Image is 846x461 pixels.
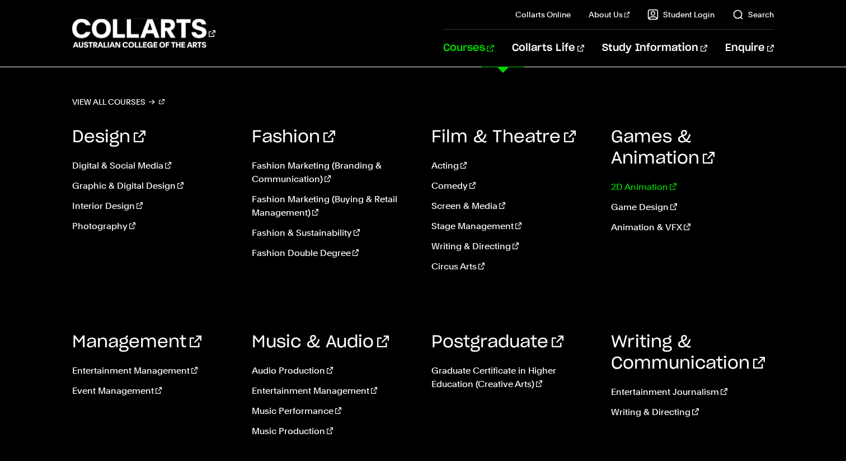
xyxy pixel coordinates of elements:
[431,240,594,253] a: Writing & Directing
[611,129,715,167] a: Games & Animation
[72,199,235,213] a: Interior Design
[611,406,774,419] a: Writing & Directing
[647,9,715,20] a: Student Login
[611,180,774,194] a: 2D Animation
[611,334,765,372] a: Writing & Communication
[602,30,707,67] a: Study Information
[431,159,594,173] a: Acting
[431,364,594,391] a: Graduate Certificate in Higher Education (Creative Arts)
[252,193,415,220] a: Fashion Marketing (Buying & Retail Management)
[72,364,235,378] a: Entertainment Management
[725,30,774,67] a: Enquire
[252,226,415,240] a: Fashion & Sustainability
[252,425,415,438] a: Music Production
[512,30,584,67] a: Collarts Life
[589,9,630,20] a: About Us
[611,221,774,234] a: Animation & VFX
[252,334,389,351] a: Music & Audio
[72,129,145,146] a: Design
[431,199,594,213] a: Screen & Media
[431,179,594,193] a: Comedy
[252,404,415,418] a: Music Performance
[72,159,235,173] a: Digital & Social Media
[732,9,774,20] a: Search
[431,334,563,351] a: Postgraduate
[515,9,571,20] a: Collarts Online
[72,94,165,110] a: View all courses
[431,260,594,273] a: Circus Arts
[72,220,235,233] a: Photography
[611,385,774,399] a: Entertainment Journalism
[72,179,235,193] a: Graphic & Digital Design
[431,129,576,146] a: Film & Theatre
[252,384,415,398] a: Entertainment Management
[431,220,594,233] a: Stage Management
[252,159,415,186] a: Fashion Marketing (Branding & Communication)
[72,334,201,351] a: Management
[252,246,415,260] a: Fashion Double Degree
[443,30,494,67] a: Courses
[252,129,335,146] a: Fashion
[72,17,215,49] div: Go to homepage
[252,364,415,378] a: Audio Production
[611,201,774,214] a: Game Design
[72,384,235,398] a: Event Management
